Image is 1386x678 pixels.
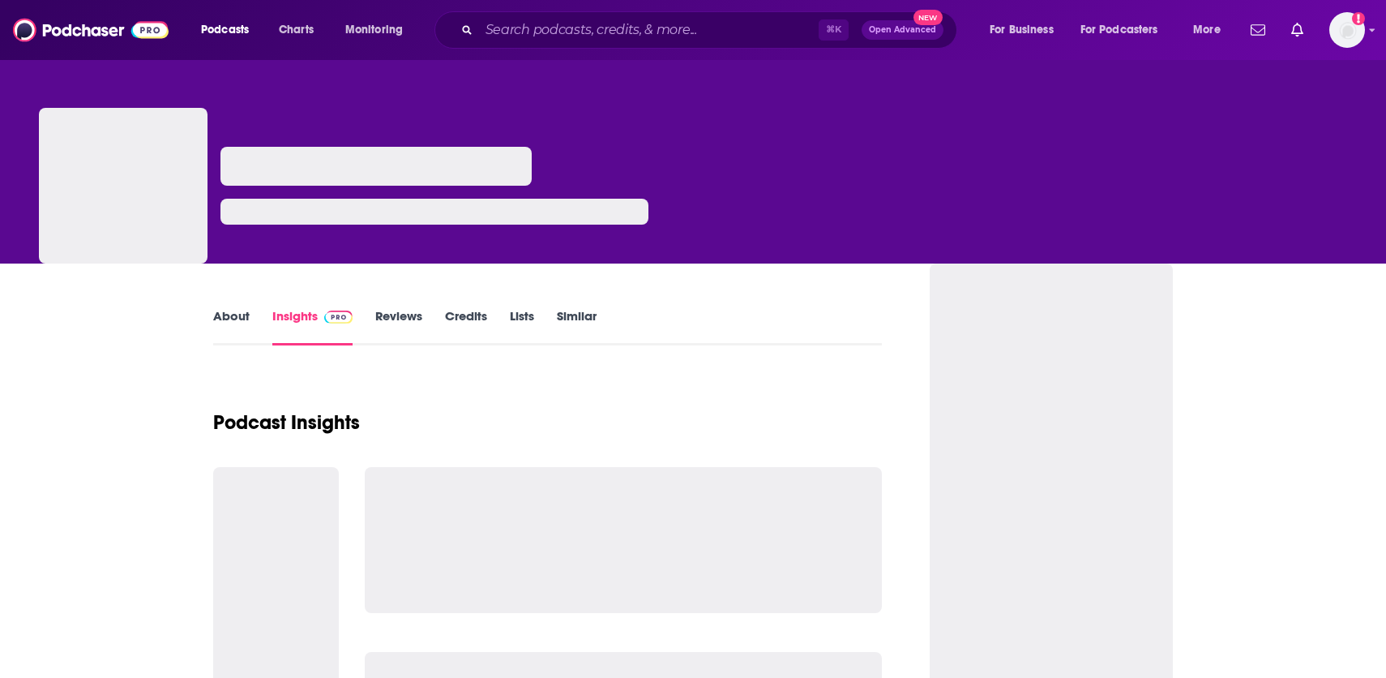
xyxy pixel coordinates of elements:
button: open menu [978,17,1074,43]
img: User Profile [1329,12,1365,48]
span: More [1193,19,1221,41]
span: For Business [990,19,1054,41]
a: Similar [557,308,597,345]
input: Search podcasts, credits, & more... [479,17,819,43]
a: About [213,308,250,345]
img: Podchaser Pro [324,311,353,324]
a: Show notifications dropdown [1244,16,1272,44]
button: open menu [1070,17,1182,43]
span: For Podcasters [1080,19,1158,41]
div: Search podcasts, credits, & more... [450,11,973,49]
span: Logged in as inkhouseNYC [1329,12,1365,48]
button: Show profile menu [1329,12,1365,48]
button: open menu [190,17,270,43]
h1: Podcast Insights [213,410,360,435]
a: Reviews [375,308,422,345]
span: ⌘ K [819,19,849,41]
button: open menu [1182,17,1241,43]
a: Charts [268,17,323,43]
span: Monitoring [345,19,403,41]
button: open menu [334,17,424,43]
button: Open AdvancedNew [862,20,943,40]
svg: Add a profile image [1352,12,1365,25]
a: Credits [445,308,487,345]
a: Show notifications dropdown [1285,16,1310,44]
a: InsightsPodchaser Pro [272,308,353,345]
span: Podcasts [201,19,249,41]
a: Lists [510,308,534,345]
span: New [913,10,943,25]
span: Open Advanced [869,26,936,34]
span: Charts [279,19,314,41]
img: Podchaser - Follow, Share and Rate Podcasts [13,15,169,45]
